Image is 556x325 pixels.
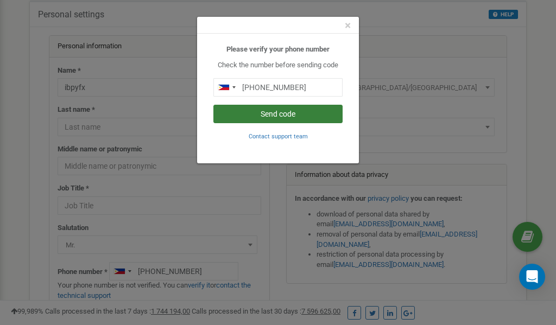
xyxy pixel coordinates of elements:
[214,79,239,96] div: Telephone country code
[226,45,330,53] b: Please verify your phone number
[249,133,308,140] small: Contact support team
[213,78,343,97] input: 0905 123 4567
[345,19,351,32] span: ×
[519,264,545,290] div: Open Intercom Messenger
[345,20,351,31] button: Close
[213,105,343,123] button: Send code
[249,132,308,140] a: Contact support team
[213,60,343,71] p: Check the number before sending code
